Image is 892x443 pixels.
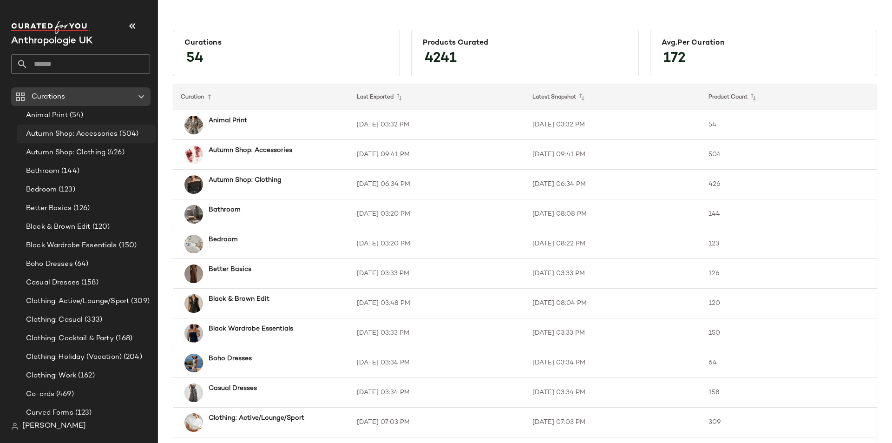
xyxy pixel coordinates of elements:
[349,199,525,229] td: [DATE] 03:20 PM
[26,110,68,121] span: Animal Print
[54,389,74,400] span: (469)
[22,421,86,432] span: [PERSON_NAME]
[26,370,76,381] span: Clothing: Work
[349,259,525,289] td: [DATE] 03:33 PM
[32,92,65,102] span: Curations
[118,129,138,139] span: (504)
[525,378,701,408] td: [DATE] 03:34 PM
[117,240,137,251] span: (150)
[26,333,114,344] span: Clothing: Cocktail & Party
[59,166,79,177] span: (144)
[26,259,73,270] span: Boho Dresses
[525,84,701,110] th: Latest Snapshot
[701,199,877,229] td: 144
[26,278,79,288] span: Casual Dresses
[701,140,877,170] td: 504
[525,199,701,229] td: [DATE] 08:08 PM
[26,222,91,232] span: Black & Brown Edit
[525,348,701,378] td: [DATE] 03:34 PM
[26,315,83,325] span: Clothing: Casual
[349,229,525,259] td: [DATE] 03:20 PM
[525,408,701,437] td: [DATE] 07:03 PM
[525,289,701,318] td: [DATE] 08:04 PM
[525,318,701,348] td: [DATE] 03:33 PM
[11,21,90,34] img: cfy_white_logo.C9jOOHJF.svg
[129,296,150,307] span: (309)
[26,408,73,418] span: Curved Forms
[11,36,92,46] span: Current Company Name
[349,348,525,378] td: [DATE] 03:34 PM
[701,259,877,289] td: 126
[26,389,54,400] span: Co-ords
[662,39,866,47] div: Avg.per Curation
[349,84,525,110] th: Last Exported
[26,147,105,158] span: Autumn Shop: Clothing
[701,348,877,378] td: 64
[701,318,877,348] td: 150
[209,294,269,304] b: Black & Brown Edit
[26,203,72,214] span: Better Basics
[349,110,525,140] td: [DATE] 03:32 PM
[525,229,701,259] td: [DATE] 08:22 PM
[177,42,213,75] span: 54
[209,383,257,393] b: Casual Dresses
[209,324,293,334] b: Black Wardrobe Essentials
[73,259,89,270] span: (64)
[11,423,19,430] img: svg%3e
[701,289,877,318] td: 120
[184,39,388,47] div: Curations
[349,140,525,170] td: [DATE] 09:41 PM
[349,170,525,199] td: [DATE] 06:34 PM
[83,315,102,325] span: (333)
[701,229,877,259] td: 123
[114,333,133,344] span: (168)
[525,110,701,140] td: [DATE] 03:32 PM
[525,140,701,170] td: [DATE] 09:41 PM
[209,116,247,126] b: Animal Print
[349,408,525,437] td: [DATE] 07:03 PM
[209,413,304,423] b: Clothing: Active/Lounge/Sport
[701,110,877,140] td: 54
[209,145,292,155] b: Autumn Shop: Accessories
[349,318,525,348] td: [DATE] 03:33 PM
[79,278,98,288] span: (158)
[701,84,877,110] th: Product Count
[105,147,125,158] span: (426)
[68,110,84,121] span: (54)
[415,42,466,75] span: 4241
[26,166,59,177] span: Bathroom
[26,296,129,307] span: Clothing: Active/Lounge/Sport
[349,378,525,408] td: [DATE] 03:34 PM
[122,352,142,363] span: (204)
[26,129,118,139] span: Autumn Shop: Accessories
[91,222,110,232] span: (120)
[209,175,282,185] b: Autumn Shop: Clothing
[701,378,877,408] td: 158
[209,205,241,215] b: Bathroom
[209,235,238,245] b: Bedroom
[701,408,877,437] td: 309
[525,259,701,289] td: [DATE] 03:33 PM
[525,170,701,199] td: [DATE] 06:34 PM
[209,354,252,364] b: Boho Dresses
[73,408,92,418] span: (123)
[423,39,627,47] div: Products Curated
[209,264,251,274] b: Better Basics
[76,370,95,381] span: (162)
[349,289,525,318] td: [DATE] 03:48 PM
[57,185,75,195] span: (123)
[26,185,57,195] span: Bedroom
[72,203,90,214] span: (126)
[173,84,349,110] th: Curation
[654,42,695,75] span: 172
[701,170,877,199] td: 426
[26,352,122,363] span: Clothing: Holiday (Vacation)
[26,240,117,251] span: Black Wardrobe Essentials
